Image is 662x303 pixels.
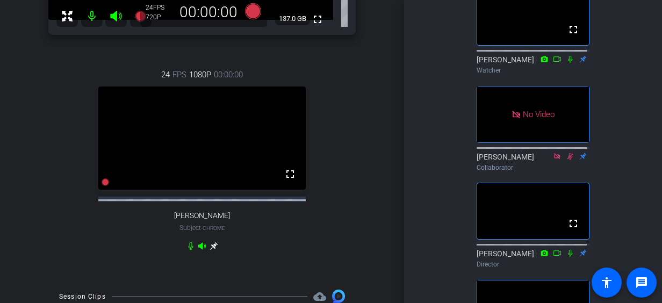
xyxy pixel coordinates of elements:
mat-icon: message [635,276,648,289]
span: 1080P [189,69,211,81]
div: Watcher [477,66,589,75]
span: [PERSON_NAME] [174,211,230,220]
div: Collaborator [477,163,589,172]
mat-icon: fullscreen [567,217,580,230]
span: FPS [172,69,186,81]
div: 720P [146,13,172,21]
span: Subject [179,223,225,233]
div: [PERSON_NAME] [477,248,589,269]
span: - [201,224,203,232]
mat-icon: fullscreen [311,13,324,26]
span: 137.0 GB [275,12,310,25]
mat-icon: fullscreen [567,23,580,36]
mat-icon: cloud_upload [313,290,326,303]
span: Chrome [203,225,225,231]
mat-icon: accessibility [600,276,613,289]
mat-icon: fullscreen [284,168,297,181]
div: [PERSON_NAME] [477,151,589,172]
span: 24 [161,69,170,81]
span: 00:00:00 [214,69,243,81]
div: [PERSON_NAME] [477,54,589,75]
div: Director [477,259,589,269]
span: Destinations for your clips [313,290,326,302]
div: 00:00:00 [172,3,244,21]
img: Session clips [332,290,345,302]
div: Session Clips [59,291,106,302]
span: FPS [153,4,164,11]
span: No Video [523,109,555,119]
div: 24 [146,3,172,12]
